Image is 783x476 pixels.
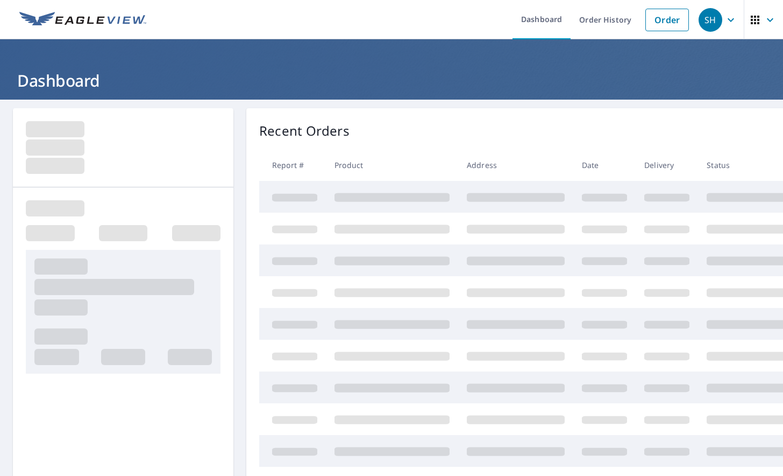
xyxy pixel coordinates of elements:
th: Product [326,149,458,181]
th: Report # [259,149,326,181]
a: Order [645,9,689,31]
img: EV Logo [19,12,146,28]
h1: Dashboard [13,69,770,92]
th: Delivery [636,149,698,181]
th: Date [573,149,636,181]
p: Recent Orders [259,121,350,141]
th: Address [458,149,573,181]
div: SH [699,8,722,32]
